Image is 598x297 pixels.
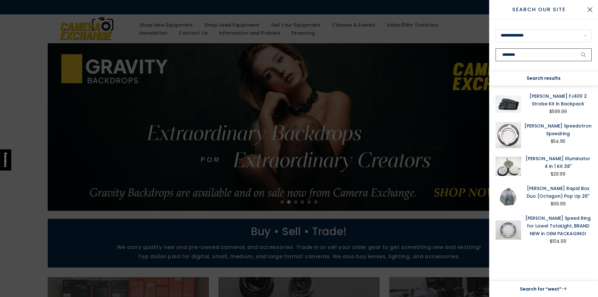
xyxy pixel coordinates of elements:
[496,6,582,13] span: Search Our Site
[524,214,592,237] a: [PERSON_NAME] Speed Ring for Lowel TotaLight, BRAND NEW in OEM PACKAGING!
[551,137,565,145] div: $54.95
[550,237,566,245] div: $104.99
[496,122,521,148] img: Westcott Speedotron Speedring Studio Lighting and Equipment - Speed Rings Westcott WESTCOTT2457
[551,170,565,178] div: $29.99
[524,185,592,200] a: [PERSON_NAME] Rapid Box Duo (Octagon) Pop Up 26"
[524,92,592,108] a: [PERSON_NAME] FJ400 2 Strobe Kit in Backpack
[496,214,521,245] img: Westcott Speed Ring for Lowel TotaLight, BRAND NEW in OEM PACKAGING! Studio Lighting and Equipmen...
[489,71,598,86] div: Search results
[524,122,592,137] a: [PERSON_NAME] Speedotron Speedring
[496,185,521,208] img: Westcott Rapid Box Duo (Octagon) Pop Up 26" Studio Lighting and Equipment - Light Modifiers (Umbr...
[551,200,566,208] div: $99.99
[582,2,598,18] button: Close Search
[496,285,592,293] a: Search for “west”
[524,155,592,170] a: [PERSON_NAME] Illuminator 4 in 1 Kit 38"
[549,108,567,116] div: $599.99
[496,92,521,116] img: Westcott FJ400 2 Strobe Kit in Backpack Studio Lighting and Equipment - Strobe Accessories Westco...
[496,155,521,178] img: Westcott Illuminator 4 in 1 Kit 38" Studio Lighting and Equipment - Light Modifiers (Umbrellas, S...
